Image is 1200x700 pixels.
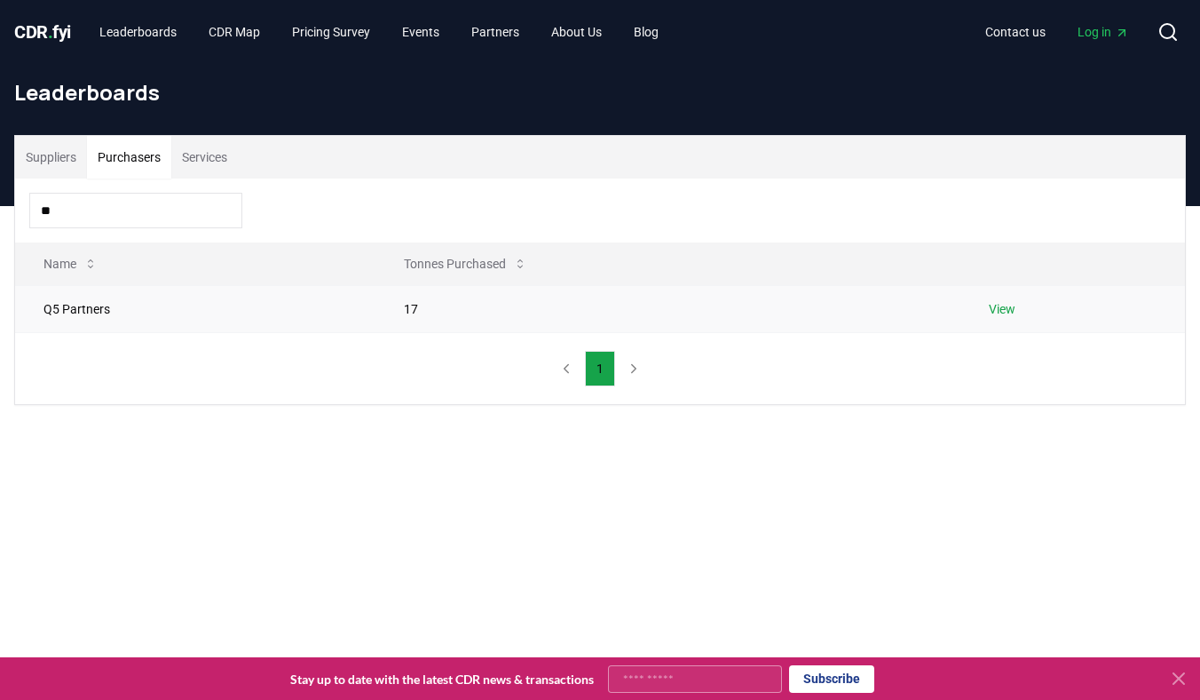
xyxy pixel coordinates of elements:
[375,285,960,332] td: 17
[457,16,533,48] a: Partners
[278,16,384,48] a: Pricing Survey
[194,16,274,48] a: CDR Map
[989,300,1015,318] a: View
[171,136,238,179] button: Services
[15,136,87,179] button: Suppliers
[1063,16,1143,48] a: Log in
[14,21,71,43] span: CDR fyi
[537,16,616,48] a: About Us
[85,16,673,48] nav: Main
[585,351,615,386] button: 1
[390,246,541,282] button: Tonnes Purchased
[1078,23,1129,41] span: Log in
[85,16,191,48] a: Leaderboards
[29,246,112,282] button: Name
[971,16,1060,48] a: Contact us
[48,21,53,43] span: .
[14,20,71,44] a: CDR.fyi
[388,16,454,48] a: Events
[14,78,1186,107] h1: Leaderboards
[620,16,673,48] a: Blog
[87,136,171,179] button: Purchasers
[15,285,375,332] td: Q5 Partners
[971,16,1143,48] nav: Main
